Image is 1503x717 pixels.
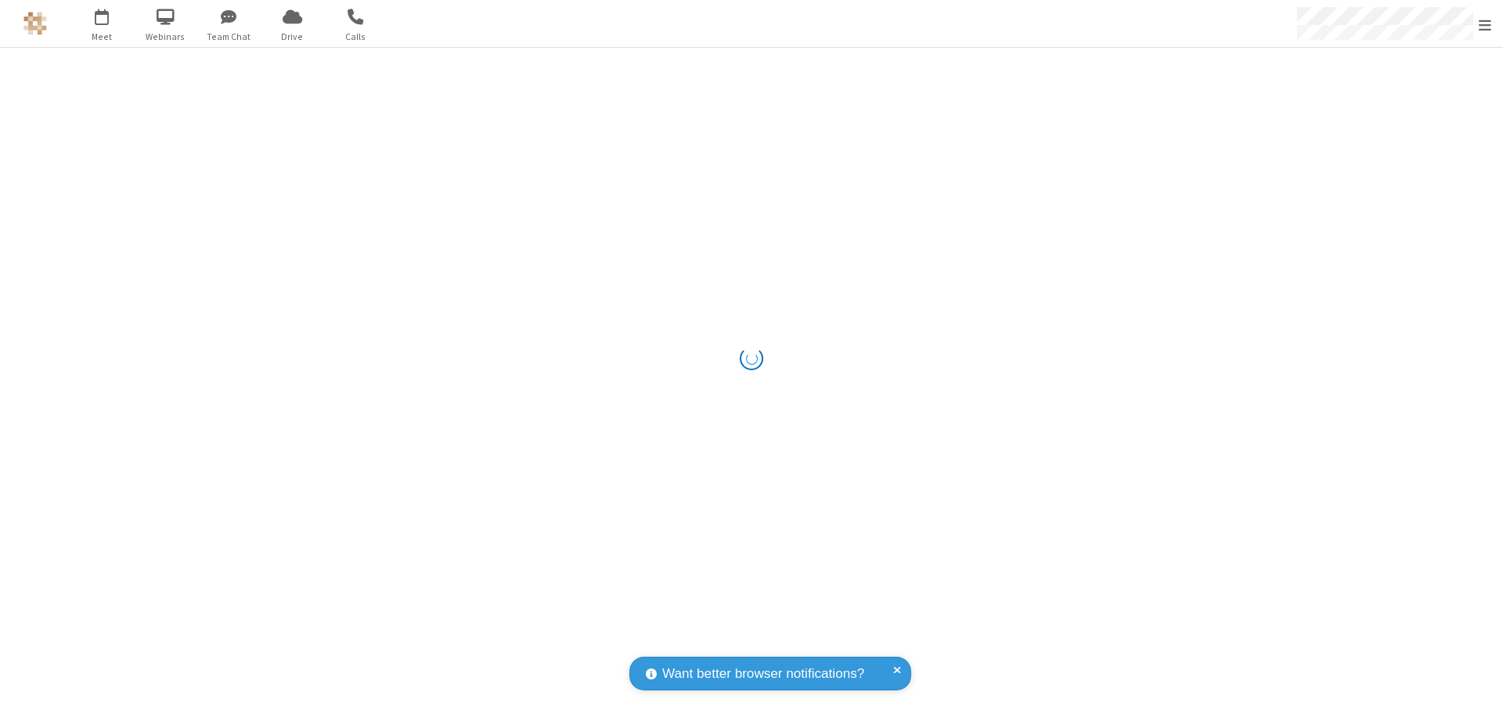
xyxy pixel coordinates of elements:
[263,30,322,44] span: Drive
[136,30,195,44] span: Webinars
[23,12,47,35] img: QA Selenium DO NOT DELETE OR CHANGE
[662,664,864,684] span: Want better browser notifications?
[326,30,385,44] span: Calls
[73,30,132,44] span: Meet
[200,30,258,44] span: Team Chat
